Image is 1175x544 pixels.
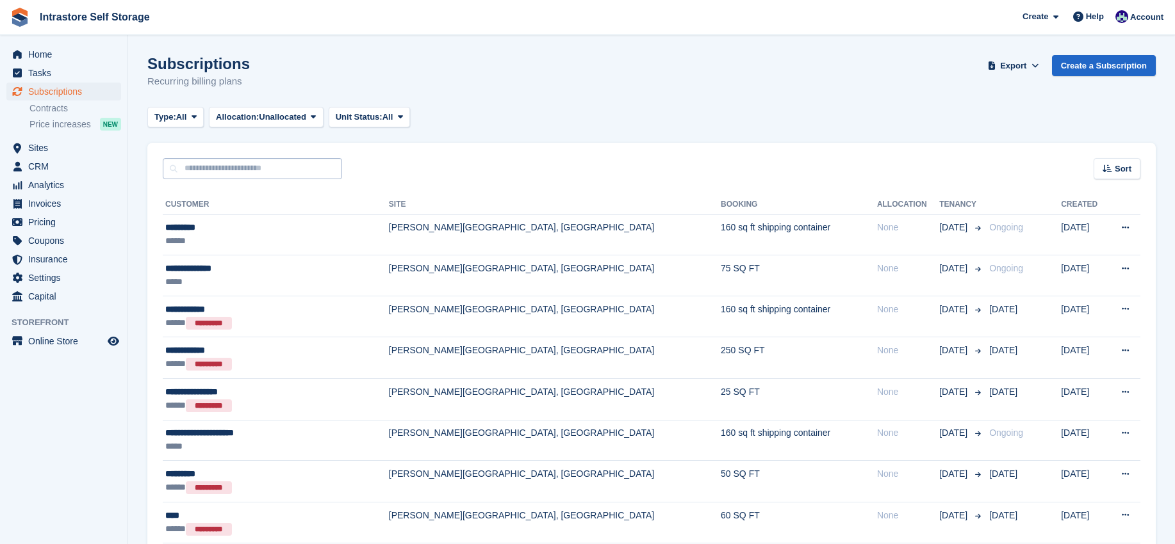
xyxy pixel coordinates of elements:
[939,509,970,522] span: [DATE]
[28,232,105,250] span: Coupons
[1130,11,1163,24] span: Account
[147,74,250,89] p: Recurring billing plans
[1061,461,1106,502] td: [DATE]
[28,332,105,350] span: Online Store
[29,117,121,131] a: Price increases NEW
[6,64,121,82] a: menu
[28,213,105,231] span: Pricing
[989,345,1017,355] span: [DATE]
[389,195,721,215] th: Site
[939,385,970,399] span: [DATE]
[877,195,939,215] th: Allocation
[1115,163,1131,175] span: Sort
[721,379,877,420] td: 25 SQ FT
[877,303,939,316] div: None
[6,232,121,250] a: menu
[877,426,939,440] div: None
[389,379,721,420] td: [PERSON_NAME][GEOGRAPHIC_DATA], [GEOGRAPHIC_DATA]
[163,195,389,215] th: Customer
[29,118,91,131] span: Price increases
[721,420,877,461] td: 160 sq ft shipping container
[389,461,721,502] td: [PERSON_NAME][GEOGRAPHIC_DATA], [GEOGRAPHIC_DATA]
[939,303,970,316] span: [DATE]
[939,426,970,440] span: [DATE]
[28,287,105,305] span: Capital
[100,118,121,131] div: NEW
[12,316,127,329] span: Storefront
[6,157,121,175] a: menu
[989,304,1017,314] span: [DATE]
[877,221,939,234] div: None
[1061,195,1106,215] th: Created
[939,221,970,234] span: [DATE]
[6,287,121,305] a: menu
[721,255,877,296] td: 75 SQ FT
[28,269,105,287] span: Settings
[721,461,877,502] td: 50 SQ FT
[989,428,1023,438] span: Ongoing
[6,83,121,100] a: menu
[28,83,105,100] span: Subscriptions
[147,55,250,72] h1: Subscriptions
[6,250,121,268] a: menu
[28,195,105,212] span: Invoices
[1000,60,1026,72] span: Export
[877,509,939,522] div: None
[389,214,721,255] td: [PERSON_NAME][GEOGRAPHIC_DATA], [GEOGRAPHIC_DATA]
[1115,10,1128,23] img: Mathew Tremewan
[877,467,939,481] div: None
[1023,10,1048,23] span: Create
[28,64,105,82] span: Tasks
[721,214,877,255] td: 160 sq ft shipping container
[989,468,1017,479] span: [DATE]
[28,139,105,157] span: Sites
[10,8,29,27] img: stora-icon-8386f47178a22dfd0bd8f6a31ec36ba5ce8667c1dd55bd0f319d3a0aa187defe.svg
[1061,214,1106,255] td: [DATE]
[336,111,382,124] span: Unit Status:
[259,111,306,124] span: Unallocated
[1061,296,1106,337] td: [DATE]
[939,195,984,215] th: Tenancy
[6,45,121,63] a: menu
[389,420,721,461] td: [PERSON_NAME][GEOGRAPHIC_DATA], [GEOGRAPHIC_DATA]
[28,45,105,63] span: Home
[939,344,970,357] span: [DATE]
[721,195,877,215] th: Booking
[721,296,877,337] td: 160 sq ft shipping container
[877,344,939,357] div: None
[29,102,121,115] a: Contracts
[28,176,105,194] span: Analytics
[154,111,176,124] span: Type:
[1061,420,1106,461] td: [DATE]
[1061,255,1106,296] td: [DATE]
[1061,379,1106,420] td: [DATE]
[382,111,393,124] span: All
[939,262,970,275] span: [DATE]
[176,111,187,124] span: All
[877,385,939,399] div: None
[939,467,970,481] span: [DATE]
[6,195,121,212] a: menu
[6,269,121,287] a: menu
[389,337,721,379] td: [PERSON_NAME][GEOGRAPHIC_DATA], [GEOGRAPHIC_DATA]
[35,6,155,28] a: Intrastore Self Storage
[721,502,877,543] td: 60 SQ FT
[1052,55,1156,76] a: Create a Subscription
[1061,502,1106,543] td: [DATE]
[989,387,1017,397] span: [DATE]
[209,107,324,128] button: Allocation: Unallocated
[985,55,1042,76] button: Export
[216,111,259,124] span: Allocation:
[989,222,1023,232] span: Ongoing
[147,107,204,128] button: Type: All
[6,176,121,194] a: menu
[989,510,1017,520] span: [DATE]
[106,333,121,349] a: Preview store
[389,502,721,543] td: [PERSON_NAME][GEOGRAPHIC_DATA], [GEOGRAPHIC_DATA]
[1086,10,1104,23] span: Help
[389,255,721,296] td: [PERSON_NAME][GEOGRAPHIC_DATA], [GEOGRAPHIC_DATA]
[877,262,939,275] div: None
[6,213,121,231] a: menu
[6,139,121,157] a: menu
[989,263,1023,273] span: Ongoing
